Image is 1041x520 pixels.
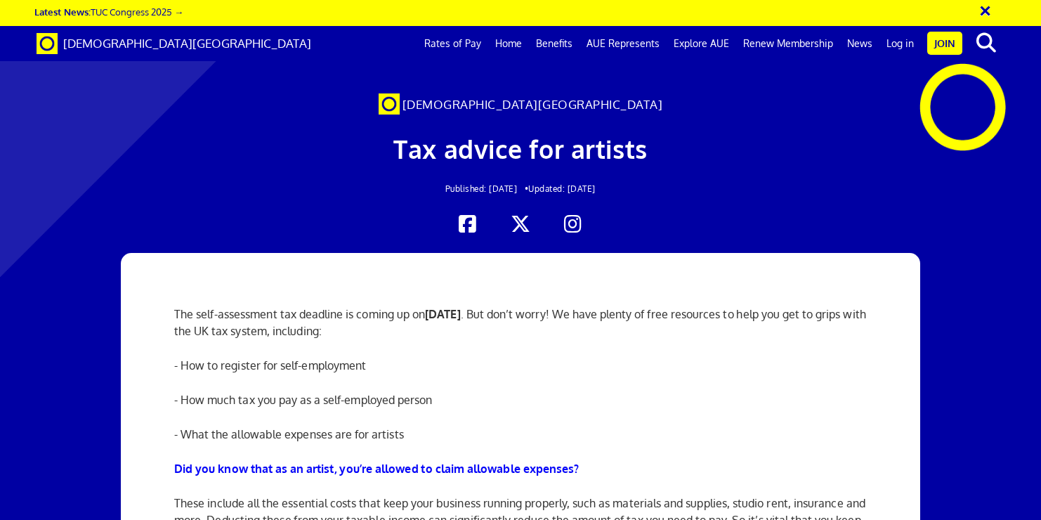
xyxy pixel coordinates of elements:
a: Explore AUE [667,26,736,61]
a: Log in [879,26,921,61]
span: Published: [DATE] • [445,183,529,194]
strong: Latest News: [34,6,91,18]
span: Tax advice for artists [393,133,647,164]
strong: [DATE] [425,307,461,321]
h2: Updated: [DATE] [202,184,840,193]
span: [DEMOGRAPHIC_DATA][GEOGRAPHIC_DATA] [63,36,311,51]
a: Latest News:TUC Congress 2025 → [34,6,183,18]
a: Benefits [529,26,580,61]
a: Rates of Pay [417,26,488,61]
a: News [840,26,879,61]
a: Renew Membership [736,26,840,61]
a: AUE Represents [580,26,667,61]
a: Join [927,32,962,55]
span: - How to register for self-employment [174,358,366,372]
button: search [965,28,1008,58]
strong: Did you know that as an artist, you’re allowed to claim allowable expenses? [174,462,580,476]
a: Home [488,26,529,61]
span: - What the allowable expenses are for artists [174,427,404,441]
span: The self-assessment tax deadline is coming up on . But don’t worry! We have plenty of free resour... [174,307,866,338]
span: [DEMOGRAPHIC_DATA][GEOGRAPHIC_DATA] [402,97,663,112]
span: - How much tax you pay as a self-employed person [174,393,433,407]
a: Brand [DEMOGRAPHIC_DATA][GEOGRAPHIC_DATA] [26,26,322,61]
